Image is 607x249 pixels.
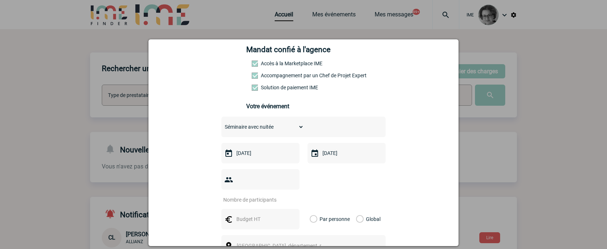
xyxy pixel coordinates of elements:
[221,195,290,205] input: Nombre de participants
[321,148,371,158] input: Date de fin
[252,61,284,66] label: Accès à la Marketplace IME
[237,243,338,249] span: [GEOGRAPHIC_DATA], département, région...
[235,214,285,224] input: Budget HT
[252,85,284,90] label: Conformité aux process achat client, Prise en charge de la facturation, Mutualisation de plusieur...
[356,209,361,229] label: Global
[246,45,330,54] h4: Mandat confié à l'agence
[310,209,318,229] label: Par personne
[246,103,361,110] h3: Votre événement
[235,148,285,158] input: Date de début
[252,73,284,78] label: Prestation payante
